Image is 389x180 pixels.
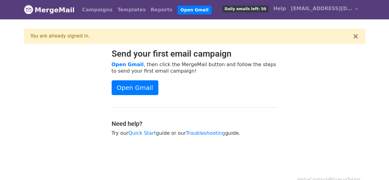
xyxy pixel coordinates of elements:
span: [EMAIL_ADDRESS][DOMAIN_NAME] [291,5,352,12]
a: Open Gmail [112,80,158,95]
button: × [352,33,359,40]
a: Campaigns [80,4,115,16]
a: Open Gmail [177,6,212,14]
a: Daily emails left: 50 [220,2,271,15]
a: Templates [115,4,148,16]
h4: Need help? [112,120,278,127]
div: You are already signed in. [30,33,353,40]
a: Quick Start [129,130,156,136]
a: [EMAIL_ADDRESS][DOMAIN_NAME] [288,2,360,17]
a: Reports [148,4,175,16]
h2: Send your first email campaign [112,49,278,59]
a: Help [271,2,288,15]
p: Try our guide or our guide. [112,130,278,136]
a: Troubleshooting [186,130,225,136]
img: MergeMail logo [24,5,33,14]
a: Open Gmail [112,62,144,67]
a: MergeMail [24,3,75,16]
span: Daily emails left: 50 [222,6,268,12]
p: , then click the MergeMail button and follow the steps to send your first email campaign! [112,61,278,74]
